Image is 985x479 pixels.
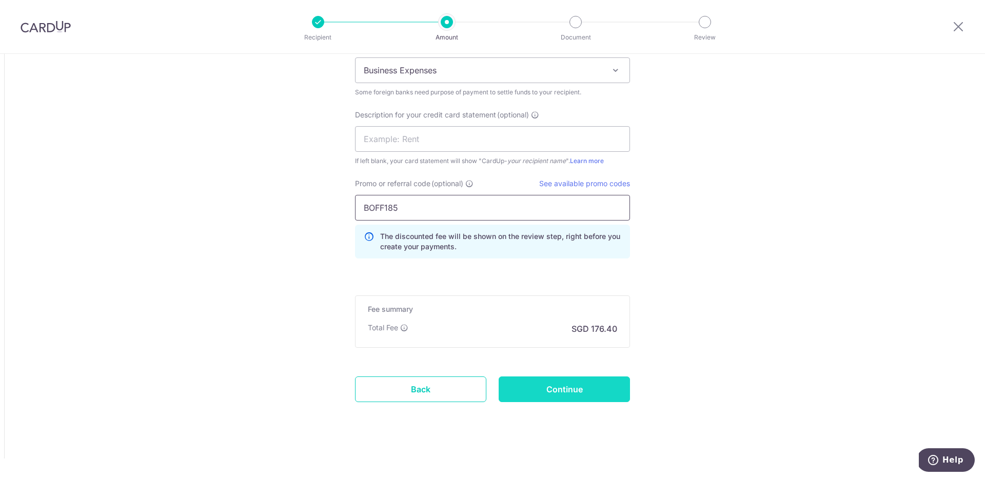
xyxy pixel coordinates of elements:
p: Document [538,32,614,43]
span: (optional) [497,110,529,120]
span: Promo or referral code [355,178,430,189]
iframe: Opens a widget where you can find more information [919,448,975,474]
span: Description for your credit card statement [355,110,496,120]
a: Learn more [570,157,604,165]
p: The discounted fee will be shown on the review step, right before you create your payments. [380,231,621,252]
h5: Fee summary [368,304,617,314]
p: Amount [409,32,485,43]
p: Recipient [280,32,356,43]
span: (optional) [431,178,463,189]
div: Some foreign banks need purpose of payment to settle funds to your recipient. [355,87,630,97]
a: See available promo codes [539,179,630,188]
a: Back [355,376,486,402]
i: your recipient name [507,157,566,165]
img: CardUp [21,21,71,33]
input: Example: Rent [355,126,630,152]
p: SGD 176.40 [572,323,617,335]
p: Review [667,32,743,43]
div: If left blank, your card statement will show "CardUp- ". [355,156,630,166]
span: Business Expenses [355,57,630,83]
input: Continue [499,376,630,402]
p: Total Fee [368,323,398,333]
span: Business Expenses [356,58,629,83]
